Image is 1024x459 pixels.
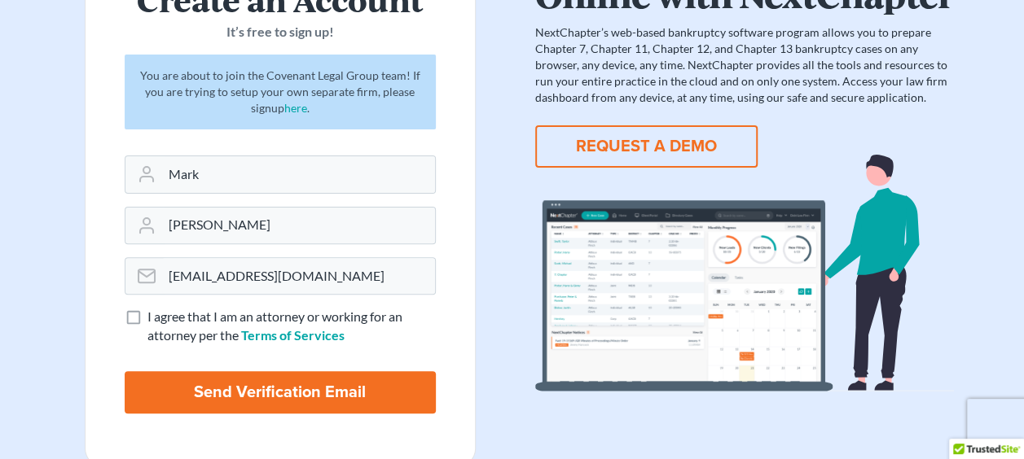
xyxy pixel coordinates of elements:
[535,125,758,168] button: REQUEST A DEMO
[147,308,402,343] span: I agree that I am an attorney or working for an attorney per the
[162,156,435,192] input: First Name
[162,258,435,294] input: Email Address
[535,155,954,391] img: dashboard-867a026336fddd4d87f0941869007d5e2a59e2bc3a7d80a2916e9f42c0117099.svg
[125,55,436,129] div: You are about to join the Covenant Legal Group team! If you are trying to setup your own separate...
[125,371,436,413] input: Send Verification Email
[535,24,954,106] p: NextChapter’s web-based bankruptcy software program allows you to prepare Chapter 7, Chapter 11, ...
[284,101,307,115] a: here
[162,208,435,243] input: Last Name
[125,23,436,42] p: It’s free to sign up!
[241,327,345,343] a: Terms of Services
